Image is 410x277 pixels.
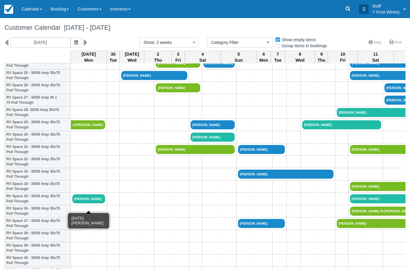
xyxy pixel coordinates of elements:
a: + [191,72,200,79]
th: RV Space 31 - 30/50 Amp 35x75 Pull Through [5,143,71,156]
a: + [288,60,299,66]
th: RV Space 30 - 30/50 Amp 35x75 Pull Through [5,131,71,143]
div: S [359,5,369,14]
th: RV Space 34 - 30/50 Amp 35x75 Pull Through [5,180,71,193]
a: + [203,245,235,251]
a: + [238,233,271,239]
th: 8 Wed [285,51,315,63]
a: + [302,183,333,190]
a: + [121,134,152,140]
a: + [203,220,235,227]
a: + [337,85,346,91]
a: + [72,85,105,91]
a: + [203,97,235,103]
a: + [274,233,285,239]
a: + [108,60,118,66]
a: + [274,72,285,79]
a: + [191,257,200,264]
a: + [108,146,118,153]
a: + [156,159,187,165]
a: [PERSON_NAME] [156,59,200,68]
a: + [121,109,152,116]
th: RV Space 33 - 30/50 Amp 35x75 Pull Through [5,168,71,180]
th: RV Space 40 - 30/50 Amp 35x75 Pull Through [5,254,71,267]
th: 10 Fri [328,51,358,63]
a: + [108,134,118,140]
a: + [156,122,187,128]
a: + [203,72,235,79]
a: [PERSON_NAME] [238,170,333,179]
a: + [288,220,299,227]
th: RV Space 36 - 30/50 Amp 35x75 Pull Through [5,205,71,217]
a: + [288,122,299,128]
a: + [350,171,381,177]
a: + [203,257,235,264]
a: + [288,183,299,190]
a: Help [365,38,385,47]
a: + [108,109,118,116]
a: + [121,60,152,66]
a: + [337,97,346,103]
a: + [288,196,299,202]
a: + [337,60,346,66]
a: + [108,208,118,214]
a: + [302,109,333,116]
a: + [108,85,118,91]
a: [PERSON_NAME] [156,145,235,154]
a: + [288,85,299,91]
a: + [274,97,285,103]
th: RV Space 27 - 30/50 Amp 35 x 75 Pull Through [5,94,71,106]
a: + [288,159,299,165]
a: + [156,109,187,116]
a: + [72,72,105,79]
a: + [156,233,187,239]
a: + [72,146,105,153]
a: + [302,97,333,103]
a: + [288,208,299,214]
span: Show [143,40,154,45]
a: + [72,109,105,116]
a: [PERSON_NAME] [302,120,381,129]
a: + [288,257,299,264]
a: + [337,159,346,165]
a: [PERSON_NAME] [191,120,235,129]
a: + [191,220,200,227]
th: RV Space 38 - 30/50 Amp 35x75 Pull Through [5,230,71,242]
a: [PERSON_NAME] [72,194,105,203]
a: + [238,159,271,165]
a: + [191,171,200,177]
button: Category Filter [207,37,273,48]
a: + [337,245,346,251]
a: + [203,208,235,214]
a: + [203,196,235,202]
a: + [191,233,200,239]
a: + [156,257,187,264]
a: + [302,159,333,165]
a: + [203,85,235,91]
a: + [350,233,381,239]
a: + [72,134,105,140]
a: + [72,97,105,103]
a: + [288,146,299,153]
a: + [274,257,285,264]
th: 5 Sun [221,51,257,63]
th: 30 Tue [107,51,120,63]
th: RV Space 39 - 30/50 Amp 35x75 Pull Through [5,242,71,254]
a: + [238,72,271,79]
a: + [72,208,105,214]
a: + [238,134,271,140]
span: : 2 weeks [154,40,172,45]
a: + [288,72,299,79]
th: RV Space 25 - 30/50 Amp 35x75 Pull Through [5,69,71,82]
a: + [337,72,346,79]
a: Print [386,38,405,47]
a: + [108,72,118,79]
th: 4 Sat [185,51,221,63]
a: + [238,85,271,91]
a: + [274,196,285,202]
a: + [337,134,346,140]
h1: Customer Calendar [5,24,405,31]
th: [DATE] Mon [71,51,107,63]
a: + [337,196,346,202]
a: + [191,97,200,103]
